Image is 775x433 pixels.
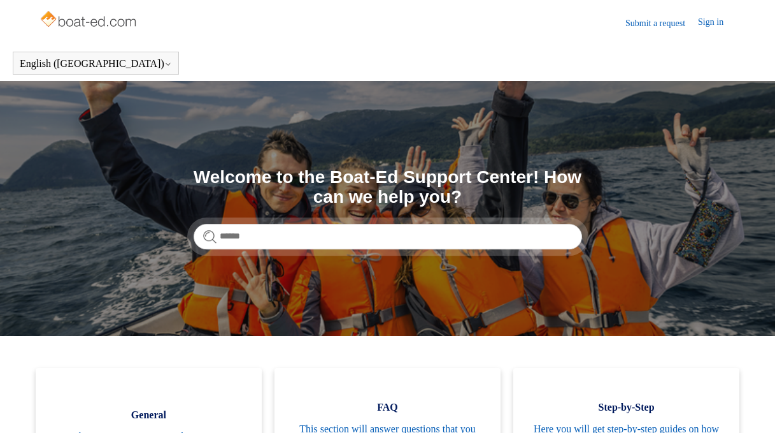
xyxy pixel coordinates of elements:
[194,168,582,207] h1: Welcome to the Boat-Ed Support Center! How can we help you?
[532,400,720,415] span: Step-by-Step
[625,17,698,30] a: Submit a request
[39,8,140,33] img: Boat-Ed Help Center home page
[294,400,481,415] span: FAQ
[20,58,172,70] button: English ([GEOGRAPHIC_DATA])
[194,224,582,249] input: Search
[698,15,736,31] a: Sign in
[55,407,243,423] span: General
